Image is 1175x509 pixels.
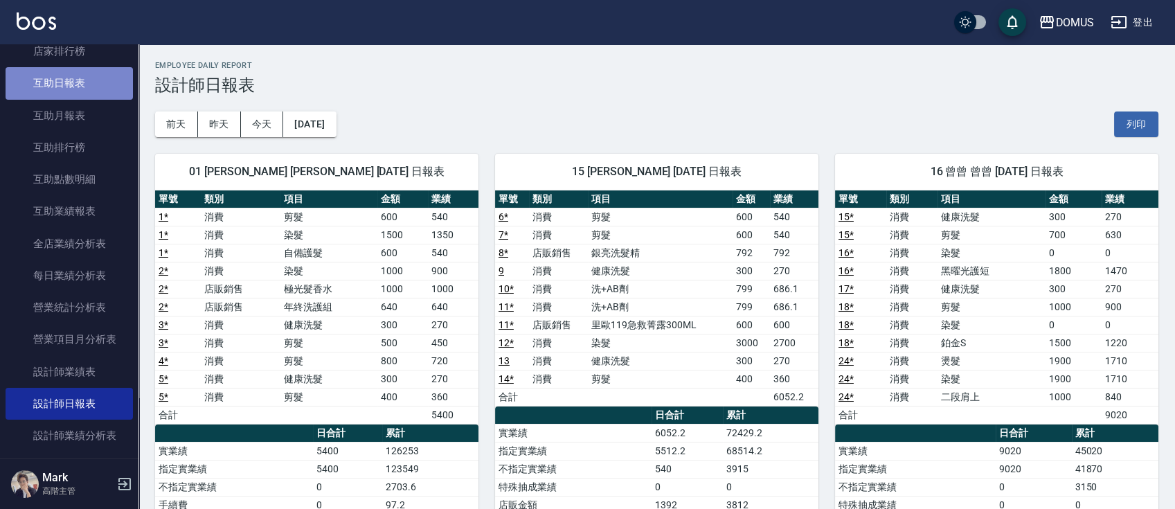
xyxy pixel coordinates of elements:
[529,262,588,280] td: 消費
[886,352,938,370] td: 消費
[938,370,1046,388] td: 染髮
[428,388,478,406] td: 360
[1102,316,1158,334] td: 0
[280,352,377,370] td: 剪髮
[733,370,770,388] td: 400
[529,226,588,244] td: 消費
[499,265,504,276] a: 9
[1102,388,1158,406] td: 840
[377,280,428,298] td: 1000
[529,352,588,370] td: 消費
[1102,190,1158,208] th: 業績
[377,262,428,280] td: 1000
[382,478,478,496] td: 2703.6
[770,226,818,244] td: 540
[529,280,588,298] td: 消費
[1102,244,1158,262] td: 0
[495,424,652,442] td: 實業績
[1102,208,1158,226] td: 270
[155,406,201,424] td: 合計
[428,298,478,316] td: 640
[428,190,478,208] th: 業績
[529,190,588,208] th: 類別
[770,190,818,208] th: 業績
[886,262,938,280] td: 消費
[241,111,284,137] button: 今天
[723,460,818,478] td: 3915
[529,334,588,352] td: 消費
[6,452,133,483] a: 設計師業績月報表
[835,190,1158,425] table: a dense table
[938,334,1046,352] td: 鉑金S
[1102,352,1158,370] td: 1710
[770,334,818,352] td: 2700
[6,100,133,132] a: 互助月報表
[1072,478,1158,496] td: 3150
[6,388,133,420] a: 設計師日報表
[886,370,938,388] td: 消費
[377,388,428,406] td: 400
[733,298,770,316] td: 799
[495,190,529,208] th: 單號
[938,298,1046,316] td: 剪髮
[495,388,529,406] td: 合計
[886,244,938,262] td: 消費
[529,298,588,316] td: 消費
[938,190,1046,208] th: 項目
[201,280,280,298] td: 店販銷售
[6,356,133,388] a: 設計師業績表
[280,298,377,316] td: 年終洗護組
[155,478,313,496] td: 不指定實業績
[938,208,1046,226] td: 健康洗髮
[886,208,938,226] td: 消費
[1102,226,1158,244] td: 630
[1102,280,1158,298] td: 270
[499,355,510,366] a: 13
[6,228,133,260] a: 全店業績分析表
[428,406,478,424] td: 5400
[733,262,770,280] td: 300
[201,226,280,244] td: 消費
[1046,388,1102,406] td: 1000
[733,244,770,262] td: 792
[280,190,377,208] th: 項目
[835,190,886,208] th: 單號
[313,478,382,496] td: 0
[313,442,382,460] td: 5400
[6,67,133,99] a: 互助日報表
[155,442,313,460] td: 實業績
[313,460,382,478] td: 5400
[377,190,428,208] th: 金額
[770,244,818,262] td: 792
[1046,370,1102,388] td: 1900
[733,208,770,226] td: 600
[201,208,280,226] td: 消費
[42,485,113,497] p: 高階主管
[938,244,1046,262] td: 染髮
[1102,262,1158,280] td: 1470
[770,388,818,406] td: 6052.2
[155,190,478,425] table: a dense table
[723,442,818,460] td: 68514.2
[201,334,280,352] td: 消費
[428,352,478,370] td: 720
[201,316,280,334] td: 消費
[1046,208,1102,226] td: 300
[588,262,733,280] td: 健康洗髮
[529,370,588,388] td: 消費
[770,370,818,388] td: 360
[938,388,1046,406] td: 二段肩上
[377,370,428,388] td: 300
[1046,190,1102,208] th: 金額
[280,334,377,352] td: 剪髮
[886,190,938,208] th: 類別
[996,442,1072,460] td: 9020
[938,262,1046,280] td: 黑曜光護短
[770,352,818,370] td: 270
[835,406,886,424] td: 合計
[280,208,377,226] td: 剪髮
[733,352,770,370] td: 300
[1102,298,1158,316] td: 900
[201,262,280,280] td: 消費
[1046,244,1102,262] td: 0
